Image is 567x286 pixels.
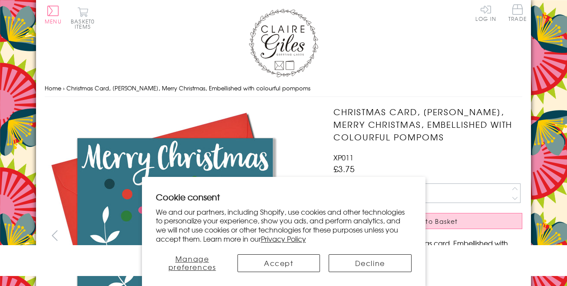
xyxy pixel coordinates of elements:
button: prev [45,226,64,245]
span: £3.75 [333,163,355,175]
h2: Cookie consent [156,191,412,203]
span: Trade [508,4,527,21]
span: XP011 [333,152,353,163]
a: Privacy Policy [261,233,306,244]
span: Menu [45,17,62,25]
span: Christmas Card, [PERSON_NAME], Merry Christmas, Embellished with colourful pompoms [66,84,310,92]
img: Claire Giles Greetings Cards [249,9,318,77]
span: › [63,84,65,92]
span: 0 items [75,17,95,30]
nav: breadcrumbs [45,80,522,97]
p: We and our partners, including Shopify, use cookies and other technologies to personalize your ex... [156,207,412,243]
span: Manage preferences [168,253,216,272]
a: Trade [508,4,527,23]
button: Add to Basket [333,213,522,229]
button: Decline [329,254,411,272]
p: A beautiful modern Christmas card. Embellished with bright coloured pompoms and printed on high q... [333,238,522,279]
h1: Christmas Card, [PERSON_NAME], Merry Christmas, Embellished with colourful pompoms [333,106,522,143]
a: Log In [475,4,496,21]
button: Basket0 items [71,7,95,29]
button: Menu [45,6,62,24]
a: Home [45,84,61,92]
button: Manage preferences [156,254,229,272]
span: Add to Basket [409,217,458,226]
button: Accept [237,254,320,272]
